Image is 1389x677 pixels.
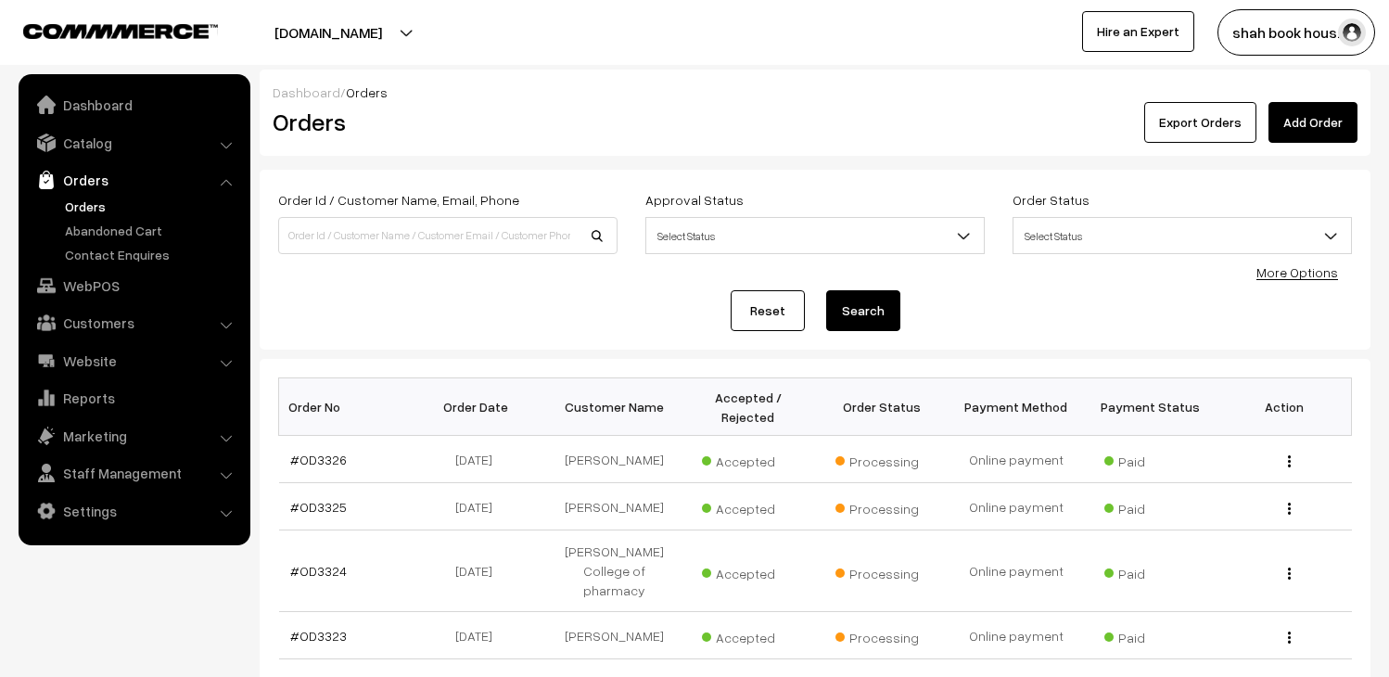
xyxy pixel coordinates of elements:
[1256,264,1338,280] a: More Options
[279,378,414,436] th: Order No
[290,499,347,515] a: #OD3325
[1013,217,1352,254] span: Select Status
[23,126,244,160] a: Catalog
[60,197,244,216] a: Orders
[23,306,244,339] a: Customers
[278,217,618,254] input: Order Id / Customer Name / Customer Email / Customer Phone
[1013,190,1090,210] label: Order Status
[290,452,347,467] a: #OD3326
[949,530,1084,612] td: Online payment
[210,9,447,56] button: [DOMAIN_NAME]
[645,217,985,254] span: Select Status
[681,378,815,436] th: Accepted / Rejected
[702,447,795,471] span: Accepted
[413,483,547,530] td: [DATE]
[23,269,244,302] a: WebPOS
[278,190,519,210] label: Order Id / Customer Name, Email, Phone
[273,83,1357,102] div: /
[835,494,928,518] span: Processing
[1104,559,1197,583] span: Paid
[702,623,795,647] span: Accepted
[413,378,547,436] th: Order Date
[60,245,244,264] a: Contact Enquires
[1338,19,1366,46] img: user
[1288,568,1291,580] img: Menu
[949,378,1084,436] th: Payment Method
[815,378,949,436] th: Order Status
[273,84,340,100] a: Dashboard
[413,436,547,483] td: [DATE]
[23,419,244,453] a: Marketing
[23,344,244,377] a: Website
[702,559,795,583] span: Accepted
[60,221,244,240] a: Abandoned Cart
[346,84,388,100] span: Orders
[290,563,347,579] a: #OD3324
[1104,447,1197,471] span: Paid
[273,108,616,136] h2: Orders
[1013,220,1351,252] span: Select Status
[23,88,244,121] a: Dashboard
[1268,102,1357,143] a: Add Order
[547,530,682,612] td: [PERSON_NAME] College of pharmacy
[949,612,1084,659] td: Online payment
[23,456,244,490] a: Staff Management
[835,559,928,583] span: Processing
[413,530,547,612] td: [DATE]
[547,378,682,436] th: Customer Name
[23,24,218,38] img: COMMMERCE
[547,612,682,659] td: [PERSON_NAME]
[1217,378,1352,436] th: Action
[835,623,928,647] span: Processing
[949,436,1084,483] td: Online payment
[23,19,185,41] a: COMMMERCE
[547,483,682,530] td: [PERSON_NAME]
[23,381,244,415] a: Reports
[645,190,744,210] label: Approval Status
[1144,102,1256,143] button: Export Orders
[835,447,928,471] span: Processing
[1288,455,1291,467] img: Menu
[23,494,244,528] a: Settings
[1217,9,1375,56] button: shah book hous…
[547,436,682,483] td: [PERSON_NAME]
[1104,623,1197,647] span: Paid
[646,220,984,252] span: Select Status
[1082,11,1194,52] a: Hire an Expert
[413,612,547,659] td: [DATE]
[731,290,805,331] a: Reset
[23,163,244,197] a: Orders
[1104,494,1197,518] span: Paid
[826,290,900,331] button: Search
[290,628,347,644] a: #OD3323
[949,483,1084,530] td: Online payment
[1288,503,1291,515] img: Menu
[1083,378,1217,436] th: Payment Status
[702,494,795,518] span: Accepted
[1288,632,1291,644] img: Menu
